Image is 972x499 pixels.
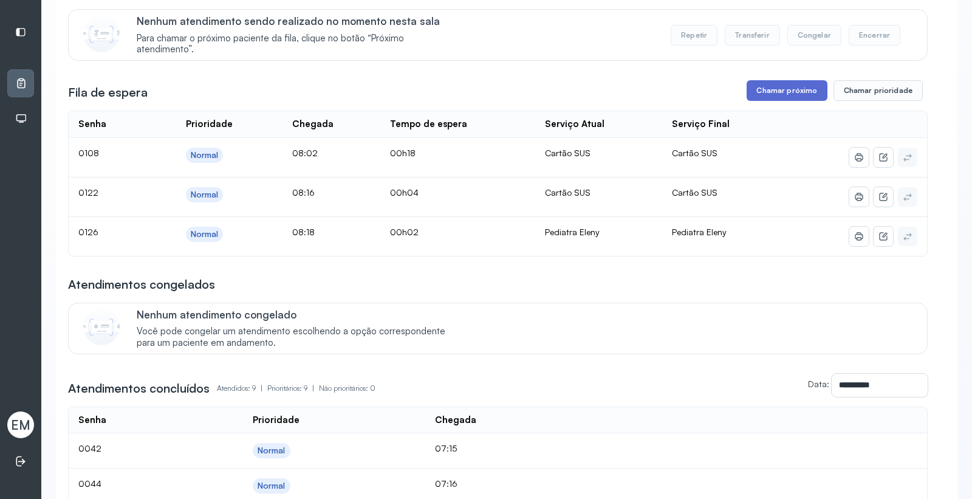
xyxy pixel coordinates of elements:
[390,119,467,130] div: Tempo de espera
[390,227,419,237] span: 00h02
[137,15,458,27] p: Nenhum atendimento sendo realizado no momento nesta sala
[672,148,717,158] span: Cartão SUS
[319,380,375,397] p: Não prioritários: 0
[78,415,106,426] div: Senha
[849,25,900,46] button: Encerrar
[747,80,827,101] button: Chamar próximo
[186,119,233,130] div: Prioridade
[787,25,841,46] button: Congelar
[292,227,315,237] span: 08:18
[390,187,419,198] span: 00h04
[672,119,730,130] div: Serviço Final
[390,148,416,158] span: 00h18
[672,187,717,198] span: Cartão SUS
[292,148,318,158] span: 08:02
[83,309,120,345] img: Imagem de CalloutCard
[78,443,101,453] span: 0042
[68,276,215,293] h3: Atendimentos congelados
[312,384,314,393] span: |
[253,415,299,426] div: Prioridade
[137,308,458,321] p: Nenhum atendimento congelado
[258,446,286,456] div: Normal
[808,379,829,389] label: Data:
[545,187,652,198] div: Cartão SUS
[68,380,210,397] h3: Atendimentos concluídos
[191,150,219,160] div: Normal
[545,148,652,159] div: Cartão SUS
[191,190,219,200] div: Normal
[258,481,286,491] div: Normal
[11,417,30,433] span: EM
[672,227,727,237] span: Pediatra Eleny
[435,415,476,426] div: Chegada
[261,384,262,393] span: |
[545,119,604,130] div: Serviço Atual
[545,227,652,238] div: Pediatra Eleny
[68,84,148,101] h3: Fila de espera
[833,80,923,101] button: Chamar prioridade
[292,187,315,198] span: 08:16
[435,478,457,489] span: 07:16
[267,380,319,397] p: Prioritários: 9
[292,119,334,130] div: Chegada
[78,148,99,158] span: 0108
[83,16,120,52] img: Imagem de CalloutCard
[217,380,267,397] p: Atendidos: 9
[137,326,458,349] span: Você pode congelar um atendimento escolhendo a opção correspondente para um paciente em andamento.
[671,25,717,46] button: Repetir
[78,119,106,130] div: Senha
[725,25,780,46] button: Transferir
[137,33,458,56] span: Para chamar o próximo paciente da fila, clique no botão “Próximo atendimento”.
[78,187,98,198] span: 0122
[78,478,101,489] span: 0044
[78,227,98,237] span: 0126
[191,229,219,239] div: Normal
[435,443,457,453] span: 07:15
